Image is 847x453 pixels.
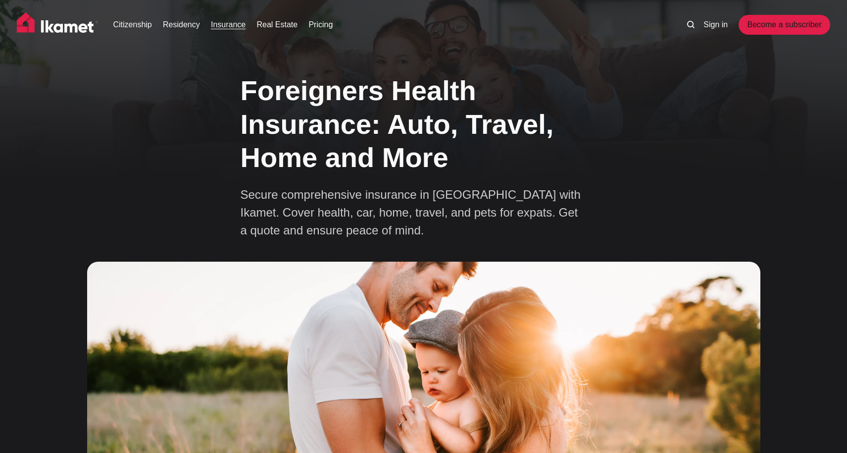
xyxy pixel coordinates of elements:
a: Real Estate [256,19,298,31]
p: Secure comprehensive insurance in [GEOGRAPHIC_DATA] with Ikamet. Cover health, car, home, travel,... [241,186,587,239]
a: Residency [163,19,200,31]
a: Citizenship [113,19,152,31]
a: Become a subscriber [739,15,830,35]
a: Pricing [308,19,333,31]
h1: Foreigners Health Insurance: Auto, Travel, Home and More [241,74,607,174]
img: Ikamet home [17,12,98,37]
a: Insurance [211,19,246,31]
a: Sign in [703,19,728,31]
